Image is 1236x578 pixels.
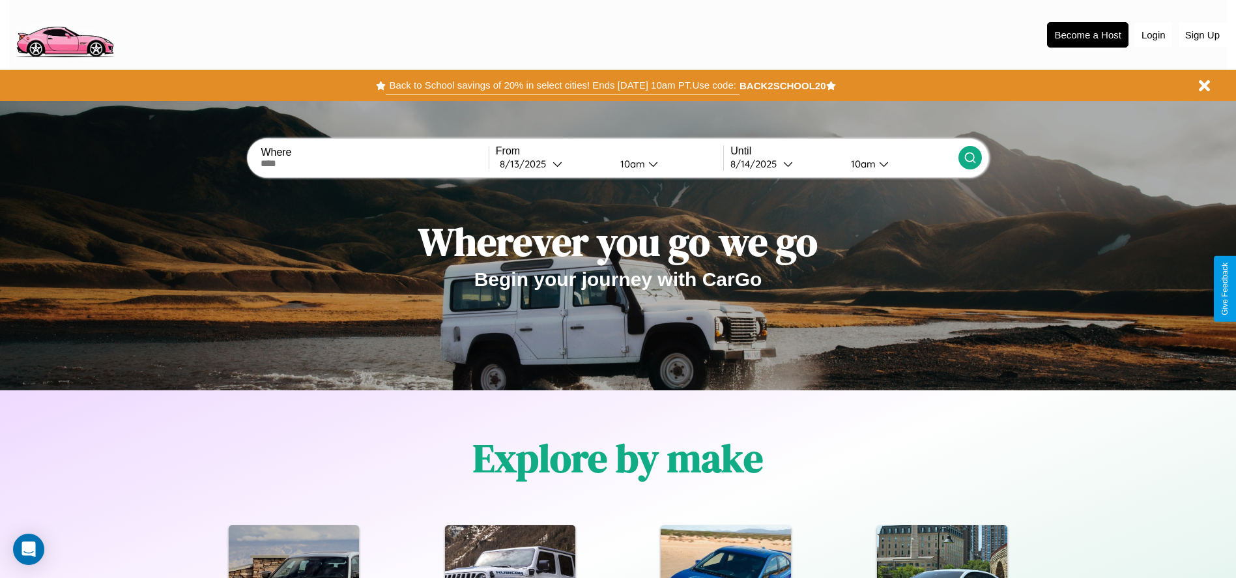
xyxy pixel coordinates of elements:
[473,431,763,485] h1: Explore by make
[1179,23,1226,47] button: Sign Up
[730,145,958,157] label: Until
[740,80,826,91] b: BACK2SCHOOL20
[10,7,119,61] img: logo
[1135,23,1172,47] button: Login
[841,157,958,171] button: 10am
[614,158,648,170] div: 10am
[386,76,739,94] button: Back to School savings of 20% in select cities! Ends [DATE] 10am PT.Use code:
[844,158,879,170] div: 10am
[13,534,44,565] div: Open Intercom Messenger
[1220,263,1229,315] div: Give Feedback
[496,157,610,171] button: 8/13/2025
[610,157,724,171] button: 10am
[1047,22,1128,48] button: Become a Host
[730,158,783,170] div: 8 / 14 / 2025
[496,145,723,157] label: From
[500,158,553,170] div: 8 / 13 / 2025
[261,147,488,158] label: Where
